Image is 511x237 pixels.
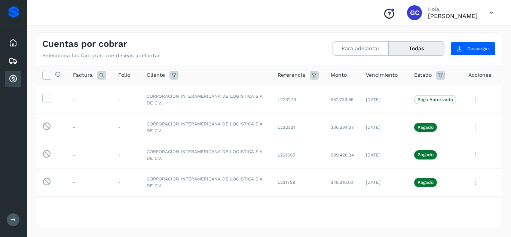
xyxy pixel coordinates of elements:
p: Hola, [428,6,478,12]
span: Factura [73,71,93,79]
span: Acciones [468,71,491,79]
span: Monto [331,71,347,79]
span: Cliente [147,71,165,79]
td: - [112,113,141,141]
td: - [67,86,112,113]
td: - [112,168,141,196]
p: Genaro Cortez Godínez [428,12,478,19]
td: - [67,196,112,224]
p: Pago Autorizado [417,97,453,102]
td: [DATE] [360,86,408,113]
span: Referencia [278,71,305,79]
span: Folio [118,71,130,79]
td: CORPORACION INTERAMERICANA DE LOGISTICA S.A DE C.V. [141,141,272,169]
td: [DATE] [360,168,408,196]
td: $89,426.24 [325,141,360,169]
td: L223279 [272,86,325,113]
td: $35,929.73 [325,196,360,224]
td: - [112,86,141,113]
td: CORPORACION INTERAMERICANA DE LOGISTICA S.A DE C.V. [141,113,272,141]
div: Inicio [5,35,21,51]
td: L221729 [272,168,325,196]
span: Estado [414,71,432,79]
button: Descargar [450,42,496,55]
td: $48,216.00 [325,168,360,196]
td: - [112,141,141,169]
td: - [67,168,112,196]
p: Pagado [417,180,434,185]
td: - [67,113,112,141]
button: Todas [389,42,444,55]
td: $52,739.85 [325,86,360,113]
td: L222321 [272,113,325,141]
td: [DATE] [360,141,408,169]
p: Pagado [417,152,434,157]
td: CORPORACION INTERAMERICANA DE LOGISTICA S.A DE C.V. [141,196,272,224]
div: Cuentas por cobrar [5,71,21,87]
p: Selecciona las facturas que deseas adelantar [42,52,160,59]
td: $36,234.37 [325,113,360,141]
span: Vencimiento [366,71,398,79]
button: Para adelantar [333,42,389,55]
td: L221217 [272,196,325,224]
span: Descargar [467,45,489,52]
td: CORPORACION INTERAMERICANA DE LOGISTICA S.A DE C.V. [141,168,272,196]
td: - [112,196,141,224]
td: [DATE] [360,113,408,141]
div: Embarques [5,53,21,69]
p: Pagado [417,125,434,130]
td: - [67,141,112,169]
h4: Cuentas por cobrar [42,39,127,49]
td: L221695 [272,141,325,169]
td: [DATE] [360,196,408,224]
td: CORPORACION INTERAMERICANA DE LOGISTICA S.A DE C.V. [141,86,272,113]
